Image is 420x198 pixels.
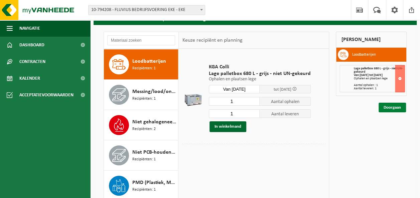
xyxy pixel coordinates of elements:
[209,77,311,82] p: Ophalen en plaatsen lege
[104,110,178,140] button: Niet gehalogeneerde solventen - hoogcalorisch in kleinverpakking Recipiënten: 2
[19,20,40,37] span: Navigatie
[107,35,175,45] input: Materiaal zoeken
[132,118,176,126] span: Niet gehalogeneerde solventen - hoogcalorisch in kleinverpakking
[273,87,291,92] span: tot [DATE]
[354,87,405,90] div: Aantal leveren: 1
[132,148,176,156] span: Niet PCB-houdende condensatoren
[132,57,166,65] span: Loodbatterijen
[209,121,246,132] button: In winkelmand
[19,37,44,53] span: Dashboard
[19,53,45,70] span: Contracten
[132,126,156,132] span: Recipiënten: 2
[89,5,205,15] span: 10-794208 - FLUVIUS BEDRIJFSVOERING EKE - EKE
[132,88,176,96] span: Messing/lood/onzuiver koper
[132,187,156,193] span: Recipiënten: 1
[19,87,74,103] span: Acceptatievoorwaarden
[260,109,311,118] span: Aantal leveren
[104,140,178,171] button: Niet PCB-houdende condensatoren Recipiënten: 1
[209,70,311,77] span: Lage palletbox 680 L - grijs - niet UN-gekeurd
[104,80,178,110] button: Messing/lood/onzuiver koper Recipiënten: 1
[179,32,246,49] div: Keuze recipiënt en planning
[354,67,403,74] span: Lage palletbox 680 L - grijs - niet UN-gekeurd
[354,73,383,77] strong: Van [DATE] tot [DATE]
[379,103,406,112] a: Doorgaan
[209,85,260,93] input: Selecteer datum
[104,49,178,80] button: Loodbatterijen Recipiënten: 1
[132,96,156,102] span: Recipiënten: 1
[19,70,40,87] span: Kalender
[354,77,405,80] div: Ophalen en plaatsen lege
[209,64,311,70] span: KGA Colli
[132,179,176,187] span: PMD (Plastiek, Metaal, Drankkartons) (bedrijven)
[336,32,407,48] div: [PERSON_NAME]
[132,65,156,72] span: Recipiënten: 1
[352,49,376,60] h3: Loodbatterijen
[260,97,311,106] span: Aantal ophalen
[132,156,156,163] span: Recipiënten: 1
[354,84,405,87] div: Aantal ophalen : 1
